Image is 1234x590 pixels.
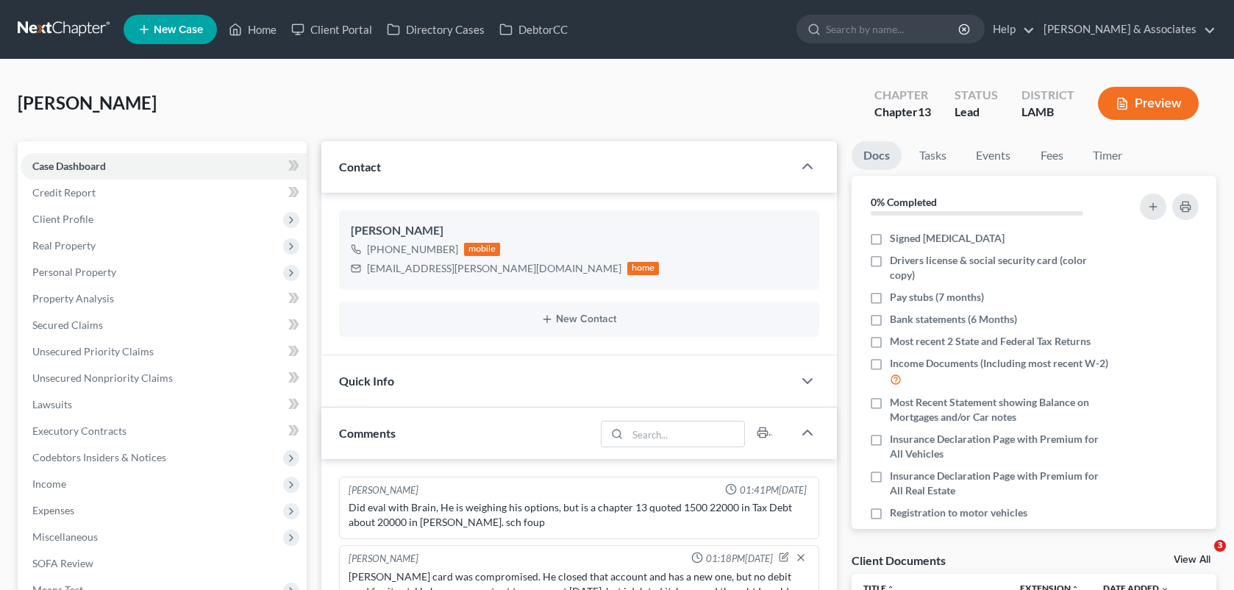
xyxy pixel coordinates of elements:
[349,500,810,530] div: Did eval with Brain, He is weighing his options, but is a chapter 13 quoted 1500 22000 in Tax Deb...
[21,312,307,338] a: Secured Claims
[1036,16,1216,43] a: [PERSON_NAME] & Associates
[890,290,984,305] span: Pay stubs (7 months)
[890,312,1017,327] span: Bank statements (6 Months)
[284,16,379,43] a: Client Portal
[1214,540,1226,552] span: 3
[740,483,807,497] span: 01:41PM[DATE]
[1021,104,1074,121] div: LAMB
[32,424,126,437] span: Executory Contracts
[890,469,1113,498] span: Insurance Declaration Page with Premium for All Real Estate
[32,319,103,331] span: Secured Claims
[32,451,166,463] span: Codebtors Insiders & Notices
[874,87,931,104] div: Chapter
[964,141,1022,170] a: Events
[32,530,98,543] span: Miscellaneous
[985,16,1035,43] a: Help
[21,338,307,365] a: Unsecured Priority Claims
[32,266,116,278] span: Personal Property
[1081,141,1134,170] a: Timer
[349,483,418,497] div: [PERSON_NAME]
[852,141,902,170] a: Docs
[21,365,307,391] a: Unsecured Nonpriority Claims
[32,557,93,569] span: SOFA Review
[32,477,66,490] span: Income
[890,527,1038,542] span: NADA estimate on your vehicles
[1184,540,1219,575] iframe: Intercom live chat
[1021,87,1074,104] div: District
[890,253,1113,282] span: Drivers license & social security card (color copy)
[464,243,501,256] div: mobile
[351,313,808,325] button: New Contact
[890,356,1108,371] span: Income Documents (Including most recent W-2)
[32,239,96,252] span: Real Property
[21,285,307,312] a: Property Analysis
[221,16,284,43] a: Home
[1174,555,1210,565] a: View All
[379,16,492,43] a: Directory Cases
[32,504,74,516] span: Expenses
[955,87,998,104] div: Status
[627,262,660,275] div: home
[890,231,1005,246] span: Signed [MEDICAL_DATA]
[871,196,937,208] strong: 0% Completed
[32,345,154,358] span: Unsecured Priority Claims
[890,395,1113,424] span: Most Recent Statement showing Balance on Mortgages and/or Car notes
[852,552,946,568] div: Client Documents
[32,372,173,384] span: Unsecured Nonpriority Claims
[367,261,621,276] div: [EMAIL_ADDRESS][PERSON_NAME][DOMAIN_NAME]
[907,141,958,170] a: Tasks
[890,334,1091,349] span: Most recent 2 State and Federal Tax Returns
[628,422,745,447] input: Search...
[32,292,114,305] span: Property Analysis
[351,222,808,240] div: [PERSON_NAME]
[1098,87,1199,120] button: Preview
[826,15,960,43] input: Search by name...
[955,104,998,121] div: Lead
[1028,141,1075,170] a: Fees
[874,104,931,121] div: Chapter
[706,552,773,566] span: 01:18PM[DATE]
[32,398,72,410] span: Lawsuits
[154,24,203,35] span: New Case
[21,180,307,206] a: Credit Report
[918,104,931,118] span: 13
[492,16,575,43] a: DebtorCC
[32,213,93,225] span: Client Profile
[18,92,157,113] span: [PERSON_NAME]
[21,153,307,180] a: Case Dashboard
[339,374,394,388] span: Quick Info
[21,391,307,418] a: Lawsuits
[21,418,307,444] a: Executory Contracts
[367,242,458,257] div: [PHONE_NUMBER]
[339,160,381,174] span: Contact
[32,160,106,172] span: Case Dashboard
[890,505,1027,520] span: Registration to motor vehicles
[349,552,418,566] div: [PERSON_NAME]
[21,550,307,577] a: SOFA Review
[339,426,396,440] span: Comments
[890,432,1113,461] span: Insurance Declaration Page with Premium for All Vehicles
[32,186,96,199] span: Credit Report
